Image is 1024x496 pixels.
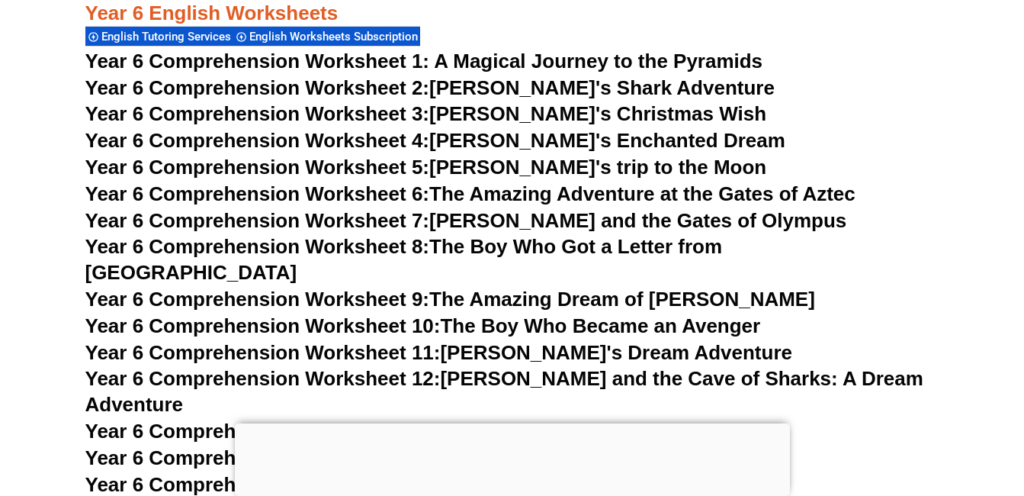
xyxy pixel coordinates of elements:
[85,473,441,496] span: Year 6 Comprehension Worksheet 15:
[85,235,723,284] a: Year 6 Comprehension Worksheet 8:The Boy Who Got a Letter from [GEOGRAPHIC_DATA]
[85,367,441,390] span: Year 6 Comprehension Worksheet 12:
[85,314,761,337] a: Year 6 Comprehension Worksheet 10:The Boy Who Became an Avenger
[85,156,430,179] span: Year 6 Comprehension Worksheet 5:
[85,209,847,232] a: Year 6 Comprehension Worksheet 7:[PERSON_NAME] and the Gates of Olympus
[85,102,767,125] a: Year 6 Comprehension Worksheet 3:[PERSON_NAME]'s Christmas Wish
[85,446,441,469] span: Year 6 Comprehension Worksheet 14:
[85,50,763,72] a: Year 6 Comprehension Worksheet 1: A Magical Journey to the Pyramids
[85,26,233,47] div: English Tutoring Services
[101,30,236,43] span: English Tutoring Services
[85,288,430,311] span: Year 6 Comprehension Worksheet 9:
[235,424,790,492] iframe: Advertisement
[249,30,422,43] span: English Worksheets Subscription
[85,156,767,179] a: Year 6 Comprehension Worksheet 5:[PERSON_NAME]'s trip to the Moon
[85,129,785,152] a: Year 6 Comprehension Worksheet 4:[PERSON_NAME]'s Enchanted Dream
[85,420,660,443] a: Year 6 Comprehension Worksheet 13:The Girl Who Could Fly
[85,102,430,125] span: Year 6 Comprehension Worksheet 3:
[770,324,1024,496] iframe: Chat Widget
[85,367,923,416] a: Year 6 Comprehension Worksheet 12:[PERSON_NAME] and the Cave of Sharks: A Dream Adventure
[85,182,430,205] span: Year 6 Comprehension Worksheet 6:
[85,314,441,337] span: Year 6 Comprehension Worksheet 10:
[85,182,855,205] a: Year 6 Comprehension Worksheet 6:The Amazing Adventure at the Gates of Aztec
[85,446,768,469] a: Year 6 Comprehension Worksheet 14:[PERSON_NAME]’s Magical Dream
[85,76,430,99] span: Year 6 Comprehension Worksheet 2:
[85,288,815,311] a: Year 6 Comprehension Worksheet 9:The Amazing Dream of [PERSON_NAME]
[85,129,430,152] span: Year 6 Comprehension Worksheet 4:
[85,473,666,496] a: Year 6 Comprehension Worksheet 15:The Dreamy Gold Medal
[85,420,441,443] span: Year 6 Comprehension Worksheet 13:
[85,76,775,99] a: Year 6 Comprehension Worksheet 2:[PERSON_NAME]'s Shark Adventure
[233,26,420,47] div: English Worksheets Subscription
[85,341,441,364] span: Year 6 Comprehension Worksheet 11:
[85,209,430,232] span: Year 6 Comprehension Worksheet 7:
[85,341,792,364] a: Year 6 Comprehension Worksheet 11:[PERSON_NAME]'s Dream Adventure
[85,235,430,258] span: Year 6 Comprehension Worksheet 8:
